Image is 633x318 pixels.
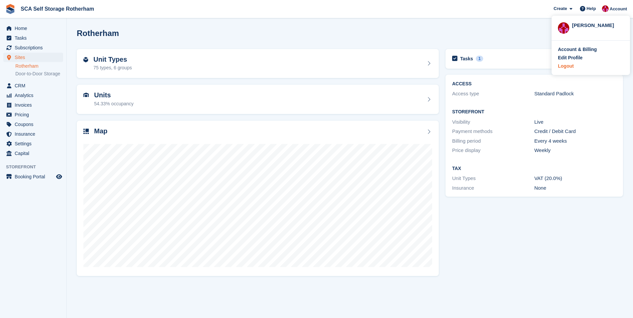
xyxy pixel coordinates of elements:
div: Weekly [534,147,616,154]
div: 1 [476,56,484,62]
div: 54.33% occupancy [94,100,133,107]
div: Unit Types [452,175,534,182]
a: menu [3,43,63,52]
img: stora-icon-8386f47178a22dfd0bd8f6a31ec36ba5ce8667c1dd55bd0f319d3a0aa187defe.svg [5,4,15,14]
img: Thomas Webb [558,22,569,34]
h2: Units [94,91,133,99]
a: menu [3,91,63,100]
span: Subscriptions [15,43,55,52]
span: Help [587,5,596,12]
span: Tasks [15,33,55,43]
a: Logout [558,63,624,70]
span: Booking Portal [15,172,55,181]
div: None [534,184,616,192]
div: Billing period [452,137,534,145]
a: menu [3,33,63,43]
a: menu [3,120,63,129]
span: Insurance [15,129,55,139]
a: Door-to-Door Storage [15,71,63,77]
span: Account [610,6,627,12]
a: SCA Self Storage Rotherham [18,3,97,14]
span: Capital [15,149,55,158]
span: Pricing [15,110,55,119]
div: Logout [558,63,574,70]
a: Preview store [55,173,63,181]
div: Access type [452,90,534,98]
span: Analytics [15,91,55,100]
span: CRM [15,81,55,90]
div: Payment methods [452,128,534,135]
div: Credit / Debit Card [534,128,616,135]
span: Create [554,5,567,12]
div: Account & Billing [558,46,597,53]
a: Edit Profile [558,54,624,61]
a: menu [3,53,63,62]
h2: Tax [452,166,616,171]
span: Settings [15,139,55,148]
img: Thomas Webb [602,5,609,12]
div: Price display [452,147,534,154]
a: menu [3,110,63,119]
a: menu [3,129,63,139]
h2: ACCESS [452,81,616,87]
a: menu [3,172,63,181]
span: Home [15,24,55,33]
a: menu [3,149,63,158]
div: Insurance [452,184,534,192]
div: Every 4 weeks [534,137,616,145]
a: menu [3,24,63,33]
a: Unit Types 75 types, 6 groups [77,49,439,78]
div: Standard Padlock [534,90,616,98]
img: map-icn-33ee37083ee616e46c38cad1a60f524a97daa1e2b2c8c0bc3eb3415660979fc1.svg [83,129,89,134]
h2: Tasks [460,56,473,62]
a: menu [3,139,63,148]
h2: Unit Types [93,56,132,63]
a: menu [3,81,63,90]
img: unit-icn-7be61d7bf1b0ce9d3e12c5938cc71ed9869f7b940bace4675aadf7bd6d80202e.svg [83,93,89,97]
span: Coupons [15,120,55,129]
h2: Map [94,127,107,135]
span: Invoices [15,100,55,110]
h2: Storefront [452,109,616,115]
div: Visibility [452,118,534,126]
div: Live [534,118,616,126]
a: Account & Billing [558,46,624,53]
div: 75 types, 6 groups [93,64,132,71]
img: unit-type-icn-2b2737a686de81e16bb02015468b77c625bbabd49415b5ef34ead5e3b44a266d.svg [83,57,88,62]
div: VAT (20.0%) [534,175,616,182]
div: Edit Profile [558,54,583,61]
span: Sites [15,53,55,62]
a: Map [77,121,439,276]
a: Units 54.33% occupancy [77,85,439,114]
h2: Rotherham [77,29,119,38]
a: Rotherham [15,63,63,69]
div: [PERSON_NAME] [572,22,624,28]
a: menu [3,100,63,110]
span: Storefront [6,164,66,170]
